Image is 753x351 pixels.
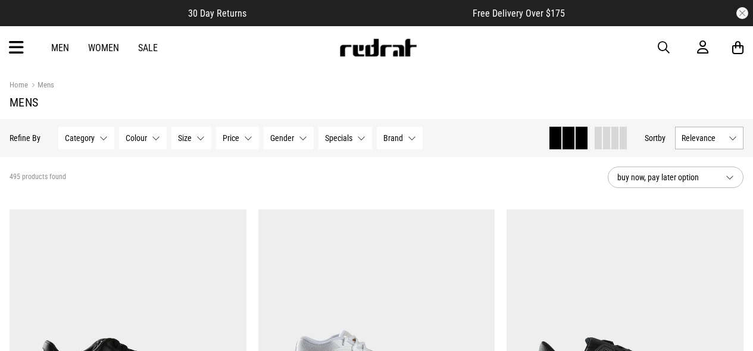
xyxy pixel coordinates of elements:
button: Specials [318,127,372,149]
span: Brand [383,133,403,143]
button: Relevance [675,127,743,149]
span: Gender [270,133,294,143]
h1: Mens [10,95,743,109]
span: 30 Day Returns [188,8,246,19]
button: Size [171,127,211,149]
span: buy now, pay later option [617,170,716,184]
span: Size [178,133,192,143]
span: Colour [126,133,147,143]
span: Category [65,133,95,143]
a: Home [10,80,28,89]
span: Free Delivery Over $175 [473,8,565,19]
a: Women [88,42,119,54]
button: Price [216,127,259,149]
span: Specials [325,133,352,143]
button: Sortby [645,131,665,145]
a: Mens [28,80,54,92]
button: buy now, pay later option [608,167,743,188]
button: Category [58,127,114,149]
span: Price [223,133,239,143]
img: Redrat logo [339,39,417,57]
span: Relevance [682,133,724,143]
button: Gender [264,127,314,149]
a: Sale [138,42,158,54]
button: Brand [377,127,423,149]
p: Refine By [10,133,40,143]
button: Colour [119,127,167,149]
iframe: Customer reviews powered by Trustpilot [270,7,449,19]
span: by [658,133,665,143]
a: Men [51,42,69,54]
span: 495 products found [10,173,66,182]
